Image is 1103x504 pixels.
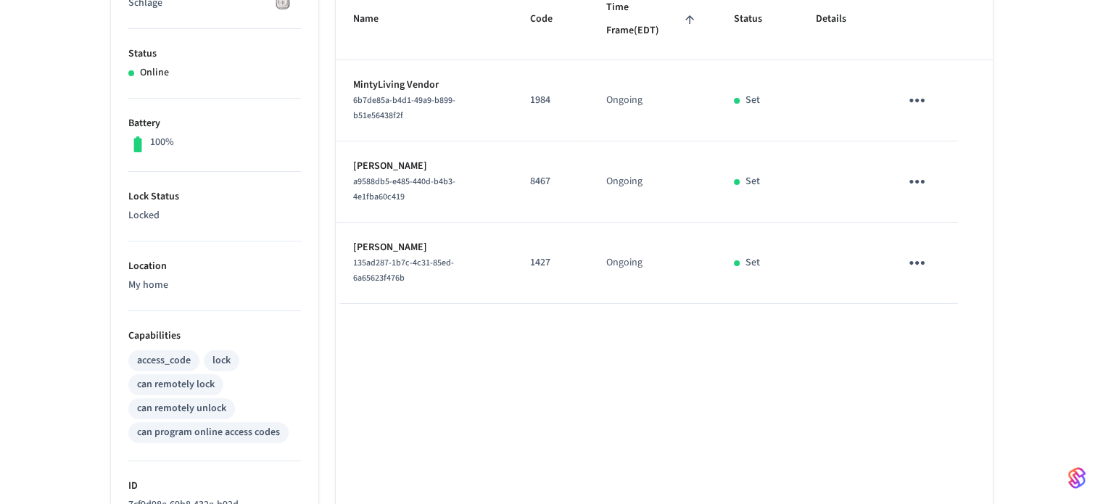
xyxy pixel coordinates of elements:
[353,175,455,203] span: a9588db5-e485-440d-b4b3-4e1fba60c419
[128,259,301,274] p: Location
[530,255,571,270] p: 1427
[353,257,454,284] span: 135ad287-1b7c-4c31-85ed-6a65623f476b
[353,8,397,30] span: Name
[1068,466,1086,489] img: SeamLogoGradient.69752ec5.svg
[137,425,280,440] div: can program online access codes
[589,141,716,223] td: Ongoing
[353,94,455,122] span: 6b7de85a-b4d1-49a9-b899-b51e56438f2f
[137,401,226,416] div: can remotely unlock
[128,479,301,494] p: ID
[530,93,571,108] p: 1984
[353,78,495,93] p: MintyLiving Vendor
[128,46,301,62] p: Status
[745,174,760,189] p: Set
[816,8,865,30] span: Details
[745,255,760,270] p: Set
[589,60,716,141] td: Ongoing
[128,278,301,293] p: My home
[140,65,169,80] p: Online
[530,174,571,189] p: 8467
[128,208,301,223] p: Locked
[137,377,215,392] div: can remotely lock
[137,353,191,368] div: access_code
[745,93,760,108] p: Set
[128,116,301,131] p: Battery
[128,329,301,344] p: Capabilities
[589,223,716,304] td: Ongoing
[530,8,571,30] span: Code
[212,353,231,368] div: lock
[128,189,301,205] p: Lock Status
[353,159,495,174] p: [PERSON_NAME]
[150,135,174,150] p: 100%
[353,240,495,255] p: [PERSON_NAME]
[734,8,781,30] span: Status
